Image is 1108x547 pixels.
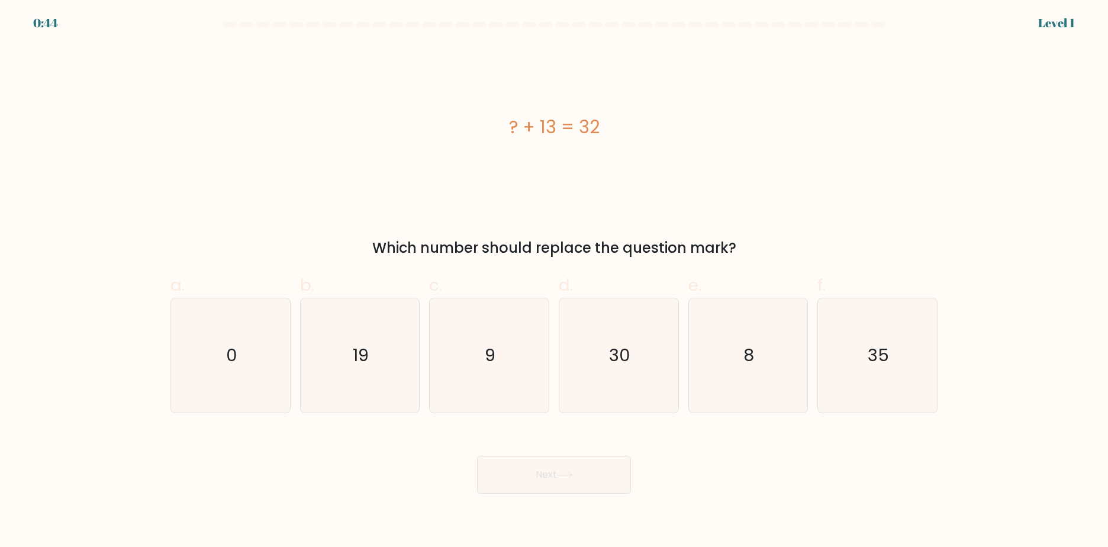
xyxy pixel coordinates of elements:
[300,273,314,297] span: b.
[744,343,755,367] text: 8
[688,273,701,297] span: e.
[178,237,930,259] div: Which number should replace the question mark?
[226,343,237,367] text: 0
[170,114,938,140] div: ? + 13 = 32
[33,14,58,32] div: 0:44
[1038,14,1075,32] div: Level 1
[477,456,631,494] button: Next
[868,343,890,367] text: 35
[559,273,573,297] span: d.
[170,273,185,297] span: a.
[609,343,630,367] text: 30
[353,343,369,367] text: 19
[485,343,496,367] text: 9
[817,273,826,297] span: f.
[429,273,442,297] span: c.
